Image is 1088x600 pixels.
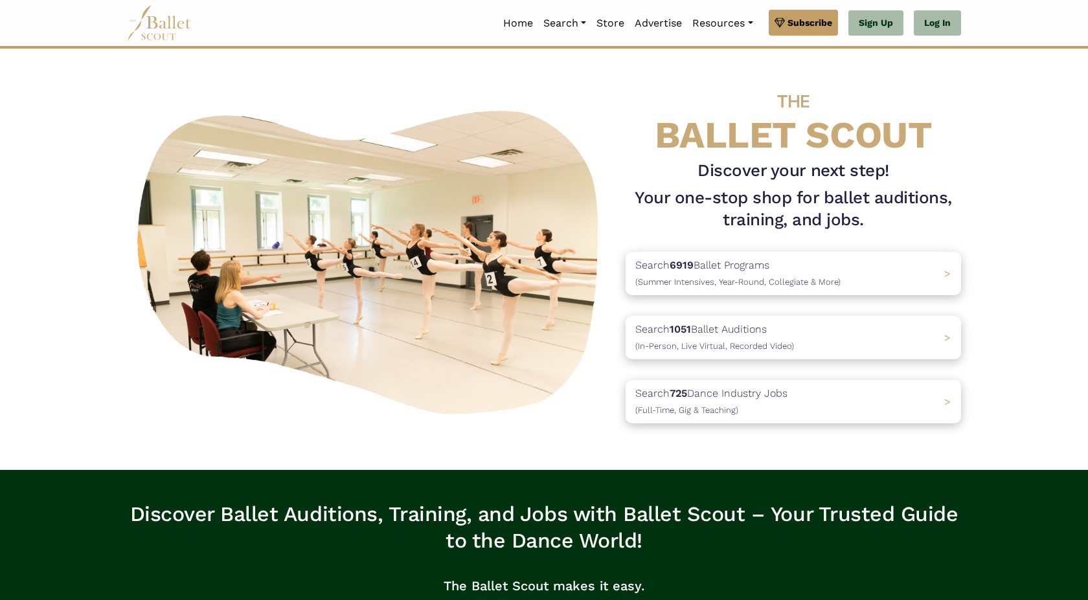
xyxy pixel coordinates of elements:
h3: Discover your next step! [626,160,961,182]
img: gem.svg [775,16,785,30]
a: Advertise [629,10,687,37]
p: Search Dance Industry Jobs [635,385,788,418]
h4: BALLET SCOUT [626,74,961,155]
span: THE [777,91,810,112]
a: Subscribe [769,10,838,36]
b: 725 [670,387,687,399]
a: Search1051Ballet Auditions(In-Person, Live Virtual, Recorded Video) > [626,316,961,359]
a: Store [591,10,629,37]
a: Search725Dance Industry Jobs(Full-Time, Gig & Teaching) > [626,380,961,423]
h3: Discover Ballet Auditions, Training, and Jobs with Ballet Scout – Your Trusted Guide to the Dance... [127,501,961,555]
b: 1051 [670,323,691,335]
span: (Full-Time, Gig & Teaching) [635,405,738,415]
span: Subscribe [788,16,832,30]
span: > [944,395,951,408]
h1: Your one-stop shop for ballet auditions, training, and jobs. [626,187,961,231]
a: Search6919Ballet Programs(Summer Intensives, Year-Round, Collegiate & More)> [626,252,961,295]
span: > [944,267,951,280]
img: A group of ballerinas talking to each other in a ballet studio [127,96,615,422]
span: (In-Person, Live Virtual, Recorded Video) [635,341,794,351]
span: > [944,331,951,344]
p: Search Ballet Programs [635,257,841,290]
a: Search [538,10,591,37]
a: Home [498,10,538,37]
span: (Summer Intensives, Year-Round, Collegiate & More) [635,277,841,287]
p: Search Ballet Auditions [635,321,794,354]
a: Resources [687,10,758,37]
a: Log In [914,10,961,36]
a: Sign Up [848,10,903,36]
b: 6919 [670,259,694,271]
